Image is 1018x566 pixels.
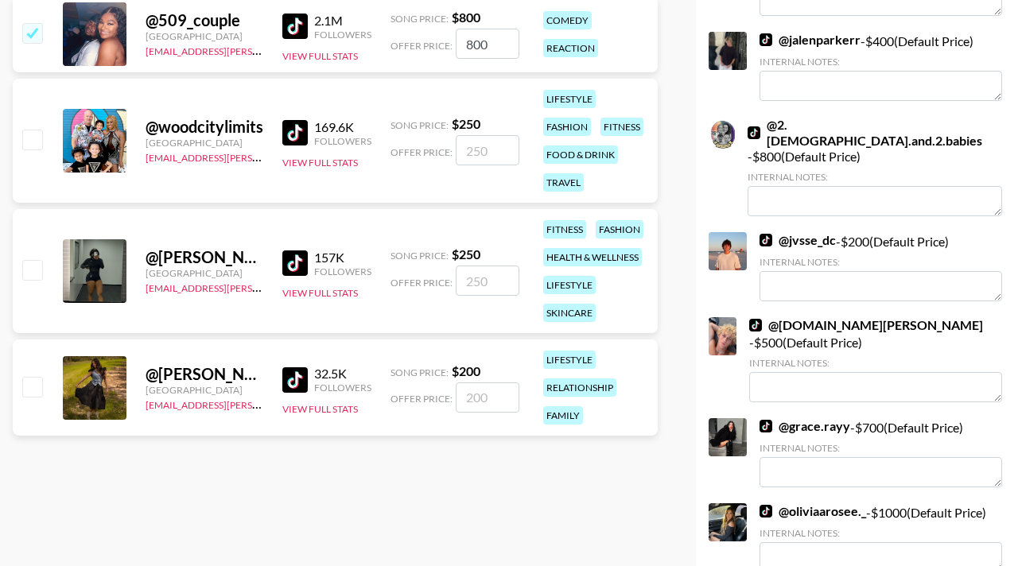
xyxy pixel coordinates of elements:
a: [EMAIL_ADDRESS][PERSON_NAME][DOMAIN_NAME] [146,279,381,294]
div: Internal Notes: [748,171,1002,183]
div: [GEOGRAPHIC_DATA] [146,267,263,279]
div: lifestyle [543,276,596,294]
div: fitness [600,118,643,136]
strong: $ 200 [452,363,480,378]
span: Song Price: [390,119,449,131]
a: @jvsse_dc [760,232,836,248]
div: - $ 700 (Default Price) [760,418,1002,487]
div: health & wellness [543,248,642,266]
img: TikTok [760,505,772,518]
div: travel [543,173,584,192]
div: - $ 800 (Default Price) [748,117,1002,216]
div: fashion [596,220,643,238]
span: Offer Price: [390,40,453,52]
div: [GEOGRAPHIC_DATA] [146,384,263,396]
button: View Full Stats [282,403,358,415]
span: Offer Price: [390,277,453,289]
div: 169.6K [314,119,371,135]
div: @ [PERSON_NAME].drew [146,364,263,384]
div: @ [PERSON_NAME] [146,247,263,267]
span: Offer Price: [390,146,453,158]
img: TikTok [282,120,308,145]
div: Followers [314,266,371,277]
img: TikTok [749,319,762,331]
div: relationship [543,378,616,397]
div: - $ 400 (Default Price) [760,32,1002,101]
input: 200 [456,382,519,413]
strong: $ 250 [452,246,480,262]
a: @[DOMAIN_NAME][PERSON_NAME] [749,317,983,333]
div: lifestyle [543,351,596,369]
div: Internal Notes: [760,442,1002,454]
a: [EMAIL_ADDRESS][PERSON_NAME][DOMAIN_NAME] [146,42,381,57]
span: Song Price: [390,366,449,378]
div: Followers [314,382,371,393]
img: TikTok [282,367,308,393]
div: Followers [314,29,371,41]
img: TikTok [282,250,308,276]
input: 800 [456,29,519,59]
div: @ woodcitylimits [146,117,263,137]
button: View Full Stats [282,287,358,299]
div: - $ 500 (Default Price) [749,317,1002,402]
div: lifestyle [543,90,596,108]
span: Song Price: [390,250,449,262]
input: 250 [456,135,519,165]
div: 32.5K [314,366,371,382]
div: reaction [543,39,598,57]
a: @grace.rayy [760,418,850,434]
a: @oliviaarosee._ [760,503,866,519]
img: TikTok [748,126,760,139]
div: family [543,406,583,424]
div: fitness [543,220,586,238]
img: TikTok [760,420,772,432]
div: 157K [314,250,371,266]
img: TikTok [760,234,772,246]
div: [GEOGRAPHIC_DATA] [146,137,263,149]
div: Internal Notes: [749,357,1002,369]
a: @jalenparkerr [760,32,861,48]
div: Internal Notes: [760,56,1002,68]
div: skincare [543,304,596,322]
img: TikTok [282,14,308,39]
span: Song Price: [390,13,449,25]
div: [GEOGRAPHIC_DATA] [146,30,263,42]
a: @2.[DEMOGRAPHIC_DATA].and.2.babies [748,117,1002,149]
a: [EMAIL_ADDRESS][PERSON_NAME][DOMAIN_NAME] [146,396,381,411]
div: @ 509_couple [146,10,263,30]
strong: $ 250 [452,116,480,131]
img: TikTok [760,33,772,46]
div: Followers [314,135,371,147]
strong: $ 800 [452,10,480,25]
button: View Full Stats [282,157,358,169]
button: View Full Stats [282,50,358,62]
div: comedy [543,11,592,29]
div: fashion [543,118,591,136]
input: 250 [456,266,519,296]
div: Internal Notes: [760,256,1002,268]
a: [EMAIL_ADDRESS][PERSON_NAME][DOMAIN_NAME] [146,149,381,164]
div: 2.1M [314,13,371,29]
div: Internal Notes: [760,527,1002,539]
div: food & drink [543,145,618,164]
div: - $ 200 (Default Price) [760,232,1002,301]
span: Offer Price: [390,393,453,405]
